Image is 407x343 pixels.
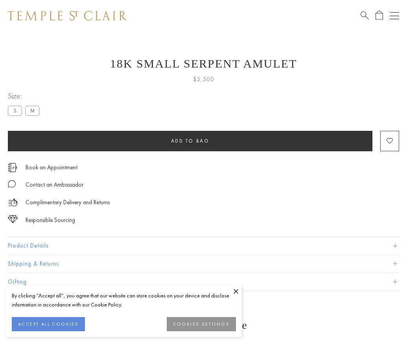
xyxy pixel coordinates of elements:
[376,11,383,20] a: Open Shopping Bag
[390,11,399,20] button: Open navigation
[8,106,22,116] label: S
[167,317,236,331] button: COOKIES SETTINGS
[12,317,85,331] button: ACCEPT ALL COOKIES
[171,138,210,144] span: Add to bag
[8,198,18,207] img: icon_delivery.svg
[26,180,83,190] div: Contact an Ambassador
[8,90,42,103] span: Size:
[8,273,399,291] button: Gifting
[8,11,127,20] img: Temple St. Clair
[26,215,75,225] div: Responsible Sourcing
[8,131,372,151] button: Add to bag
[8,163,17,172] img: icon_appointment.svg
[8,237,399,255] button: Product Details
[26,198,110,207] p: Complimentary Delivery and Returns
[361,11,369,20] a: Search
[8,180,16,188] img: MessageIcon-01_2.svg
[8,215,18,223] img: icon_sourcing.svg
[12,291,236,309] div: By clicking “Accept all”, you agree that our website can store cookies on your device and disclos...
[26,163,77,172] a: Book an Appointment
[193,74,214,84] span: $5,500
[25,106,39,116] label: M
[8,255,399,273] button: Shipping & Returns
[8,57,399,70] h1: 18K Small Serpent Amulet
